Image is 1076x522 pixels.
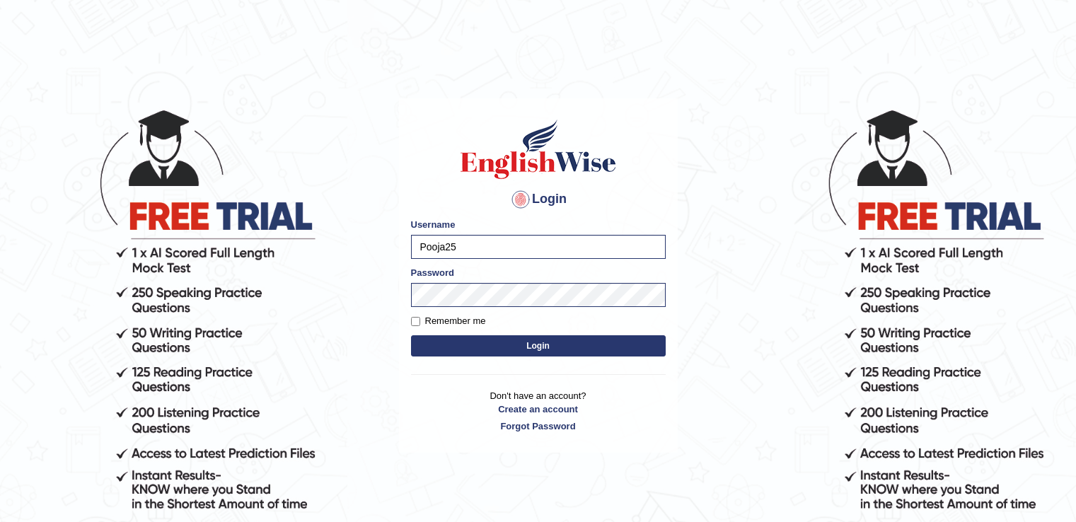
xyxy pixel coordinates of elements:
h4: Login [411,188,666,211]
input: Remember me [411,317,420,326]
button: Login [411,335,666,356]
img: Logo of English Wise sign in for intelligent practice with AI [458,117,619,181]
label: Password [411,266,454,279]
a: Create an account [411,402,666,416]
p: Don't have an account? [411,389,666,433]
label: Remember me [411,314,486,328]
a: Forgot Password [411,419,666,433]
label: Username [411,218,456,231]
